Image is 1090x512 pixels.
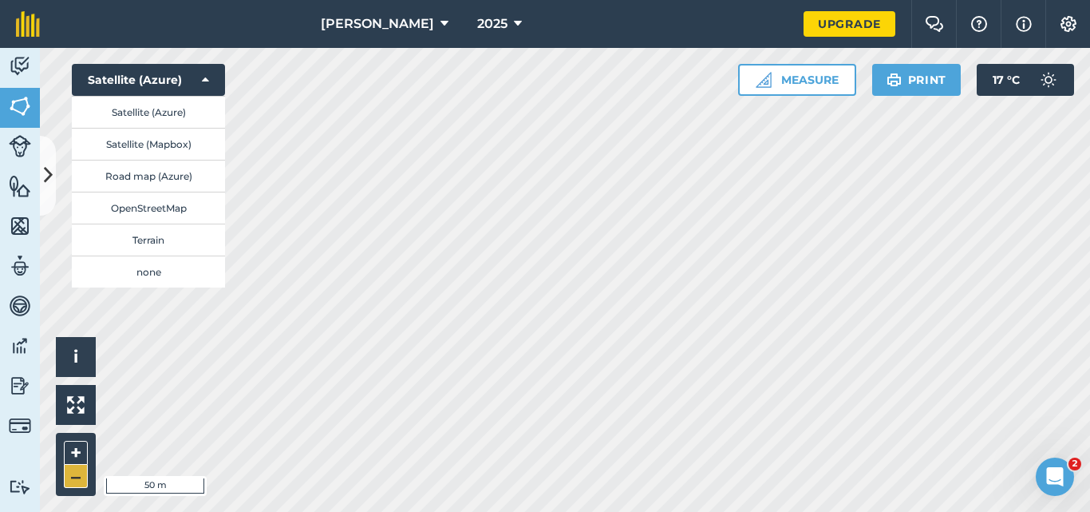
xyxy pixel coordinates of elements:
[887,70,902,89] img: svg+xml;base64,PHN2ZyB4bWxucz0iaHR0cDovL3d3dy53My5vcmcvMjAwMC9zdmciIHdpZHRoPSIxOSIgaGVpZ2h0PSIyNC...
[72,256,225,288] button: none
[72,128,225,160] button: Satellite (Mapbox)
[16,11,40,37] img: fieldmargin Logo
[321,14,434,34] span: [PERSON_NAME]
[56,337,96,377] button: i
[9,479,31,494] img: svg+xml;base64,PD94bWwgdmVyc2lvbj0iMS4wIiBlbmNvZGluZz0idXRmLTgiPz4KPCEtLSBHZW5lcmF0b3I6IEFkb2JlIE...
[9,374,31,398] img: svg+xml;base64,PD94bWwgdmVyc2lvbj0iMS4wIiBlbmNvZGluZz0idXRmLTgiPz4KPCEtLSBHZW5lcmF0b3I6IEFkb2JlIE...
[64,441,88,465] button: +
[9,54,31,78] img: svg+xml;base64,PD94bWwgdmVyc2lvbj0iMS4wIiBlbmNvZGluZz0idXRmLTgiPz4KPCEtLSBHZW5lcmF0b3I6IEFkb2JlIE...
[804,11,895,37] a: Upgrade
[477,14,507,34] span: 2025
[1016,14,1032,34] img: svg+xml;base64,PHN2ZyB4bWxucz0iaHR0cDovL3d3dy53My5vcmcvMjAwMC9zdmciIHdpZHRoPSIxNyIgaGVpZ2h0PSIxNy...
[977,64,1074,96] button: 17 °C
[756,72,772,88] img: Ruler icon
[738,64,856,96] button: Measure
[9,334,31,358] img: svg+xml;base64,PD94bWwgdmVyc2lvbj0iMS4wIiBlbmNvZGluZz0idXRmLTgiPz4KPCEtLSBHZW5lcmF0b3I6IEFkb2JlIE...
[1036,458,1074,496] iframe: Intercom live chat
[925,16,944,32] img: Two speech bubbles overlapping with the left bubble in the forefront
[73,347,78,367] span: i
[9,174,31,198] img: svg+xml;base64,PHN2ZyB4bWxucz0iaHR0cDovL3d3dy53My5vcmcvMjAwMC9zdmciIHdpZHRoPSI1NiIgaGVpZ2h0PSI2MC...
[9,214,31,238] img: svg+xml;base64,PHN2ZyB4bWxucz0iaHR0cDovL3d3dy53My5vcmcvMjAwMC9zdmciIHdpZHRoPSI1NiIgaGVpZ2h0PSI2MC...
[9,94,31,118] img: svg+xml;base64,PHN2ZyB4bWxucz0iaHR0cDovL3d3dy53My5vcmcvMjAwMC9zdmciIHdpZHRoPSI1NiIgaGVpZ2h0PSI2MC...
[993,64,1020,96] span: 17 ° C
[970,16,989,32] img: A question mark icon
[9,415,31,437] img: svg+xml;base64,PD94bWwgdmVyc2lvbj0iMS4wIiBlbmNvZGluZz0idXRmLTgiPz4KPCEtLSBHZW5lcmF0b3I6IEFkb2JlIE...
[72,224,225,256] button: Terrain
[1033,64,1064,96] img: svg+xml;base64,PD94bWwgdmVyc2lvbj0iMS4wIiBlbmNvZGluZz0idXRmLTgiPz4KPCEtLSBHZW5lcmF0b3I6IEFkb2JlIE...
[72,64,225,96] button: Satellite (Azure)
[64,465,88,488] button: –
[9,294,31,318] img: svg+xml;base64,PD94bWwgdmVyc2lvbj0iMS4wIiBlbmNvZGluZz0idXRmLTgiPz4KPCEtLSBHZW5lcmF0b3I6IEFkb2JlIE...
[872,64,962,96] button: Print
[9,254,31,278] img: svg+xml;base64,PD94bWwgdmVyc2lvbj0iMS4wIiBlbmNvZGluZz0idXRmLTgiPz4KPCEtLSBHZW5lcmF0b3I6IEFkb2JlIE...
[1068,458,1081,470] span: 2
[9,135,31,157] img: svg+xml;base64,PD94bWwgdmVyc2lvbj0iMS4wIiBlbmNvZGluZz0idXRmLTgiPz4KPCEtLSBHZW5lcmF0b3I6IEFkb2JlIE...
[72,160,225,192] button: Road map (Azure)
[72,192,225,224] button: OpenStreetMap
[1059,16,1078,32] img: A cog icon
[72,96,225,128] button: Satellite (Azure)
[67,396,85,414] img: Four arrows, one pointing top left, one top right, one bottom right and the last bottom left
